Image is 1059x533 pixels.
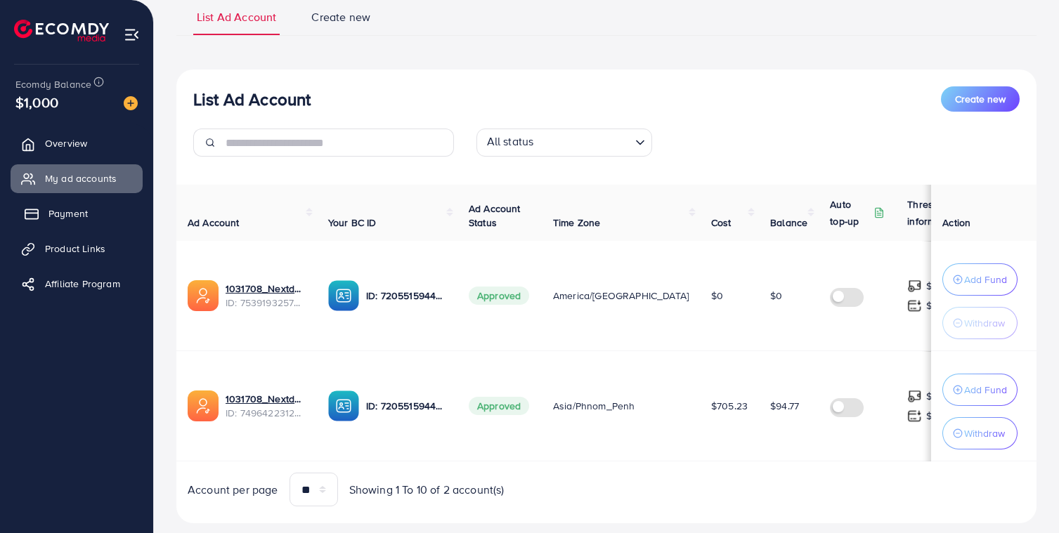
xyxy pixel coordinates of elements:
[553,289,689,303] span: America/[GEOGRAPHIC_DATA]
[538,131,629,153] input: Search for option
[188,482,278,498] span: Account per page
[328,280,359,311] img: ic-ba-acc.ded83a64.svg
[770,289,782,303] span: $0
[907,279,922,294] img: top-up amount
[366,397,446,414] p: ID: 7205515944947466242
[999,470,1048,522] iframe: Chat
[469,287,529,305] span: Approved
[349,482,505,498] span: Showing 1 To 10 of 2 account(s)
[907,389,922,404] img: top-up amount
[964,381,1007,398] p: Add Fund
[124,27,140,43] img: menu
[941,86,1020,112] button: Create new
[328,216,377,230] span: Your BC ID
[226,392,306,421] div: <span class='underline'>1031708_Nextday</span></br>7496422312066220048
[226,296,306,310] span: ID: 7539193257029550098
[197,9,276,25] span: List Ad Account
[711,216,732,230] span: Cost
[193,89,311,110] h3: List Ad Account
[226,392,306,406] a: 1031708_Nextday
[942,307,1018,339] button: Withdraw
[711,399,748,413] span: $705.23
[45,242,105,256] span: Product Links
[45,171,117,185] span: My ad accounts
[469,397,529,415] span: Approved
[226,282,306,310] div: <span class='underline'>1031708_Nextday_TTS</span></br>7539193257029550098
[964,271,1007,288] p: Add Fund
[770,216,807,230] span: Balance
[45,277,120,291] span: Affiliate Program
[45,136,87,150] span: Overview
[942,216,970,230] span: Action
[553,216,600,230] span: Time Zone
[553,399,635,413] span: Asia/Phnom_Penh
[188,216,240,230] span: Ad Account
[964,315,1005,331] p: Withdraw
[907,196,976,230] p: Threshold information
[469,202,521,230] span: Ad Account Status
[14,20,109,41] img: logo
[226,406,306,420] span: ID: 7496422312066220048
[770,399,799,413] span: $94.77
[188,390,219,421] img: ic-ads-acc.e4c84228.svg
[11,235,143,263] a: Product Links
[366,287,446,304] p: ID: 7205515944947466242
[955,92,1006,106] span: Create new
[942,263,1018,296] button: Add Fund
[11,199,143,228] a: Payment
[311,9,370,25] span: Create new
[11,129,143,157] a: Overview
[15,77,91,91] span: Ecomdy Balance
[11,164,143,192] a: My ad accounts
[11,270,143,298] a: Affiliate Program
[226,282,306,296] a: 1031708_Nextday_TTS
[907,298,922,313] img: top-up amount
[942,374,1018,406] button: Add Fund
[328,390,359,421] img: ic-ba-acc.ded83a64.svg
[15,92,58,112] span: $1,000
[48,206,88,221] span: Payment
[476,129,652,157] div: Search for option
[964,425,1005,442] p: Withdraw
[124,96,138,110] img: image
[711,289,723,303] span: $0
[830,196,871,230] p: Auto top-up
[484,131,537,153] span: All status
[942,417,1018,449] button: Withdraw
[188,280,219,311] img: ic-ads-acc.e4c84228.svg
[907,409,922,423] img: top-up amount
